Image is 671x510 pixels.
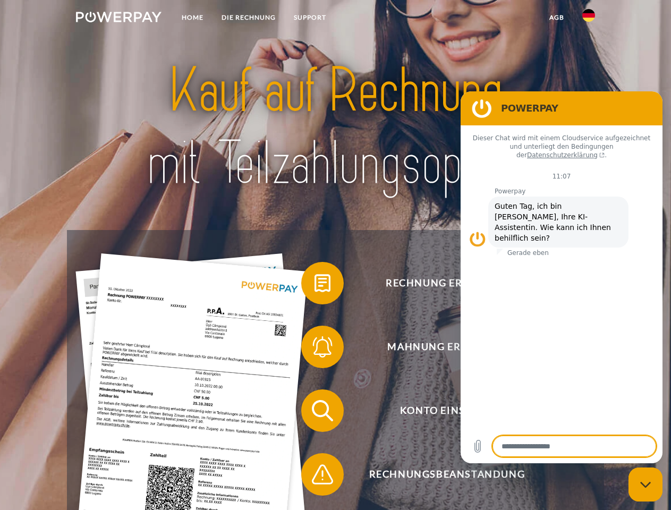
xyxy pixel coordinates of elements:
a: Home [173,8,213,27]
img: qb_search.svg [309,397,336,424]
img: qb_bill.svg [309,270,336,296]
img: qb_bell.svg [309,334,336,360]
iframe: Messaging-Fenster [461,91,662,463]
img: title-powerpay_de.svg [101,51,570,203]
button: Konto einsehen [301,389,577,432]
span: Rechnungsbeanstandung [317,453,577,496]
img: qb_warning.svg [309,461,336,488]
img: de [582,9,595,22]
a: SUPPORT [285,8,335,27]
span: Rechnung erhalten? [317,262,577,304]
span: Konto einsehen [317,389,577,432]
button: Mahnung erhalten? [301,326,577,368]
a: DIE RECHNUNG [213,8,285,27]
img: logo-powerpay-white.svg [76,12,162,22]
button: Rechnungsbeanstandung [301,453,577,496]
iframe: Schaltfläche zum Öffnen des Messaging-Fensters; Konversation läuft [628,467,662,501]
a: agb [540,8,573,27]
span: Mahnung erhalten? [317,326,577,368]
button: Rechnung erhalten? [301,262,577,304]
